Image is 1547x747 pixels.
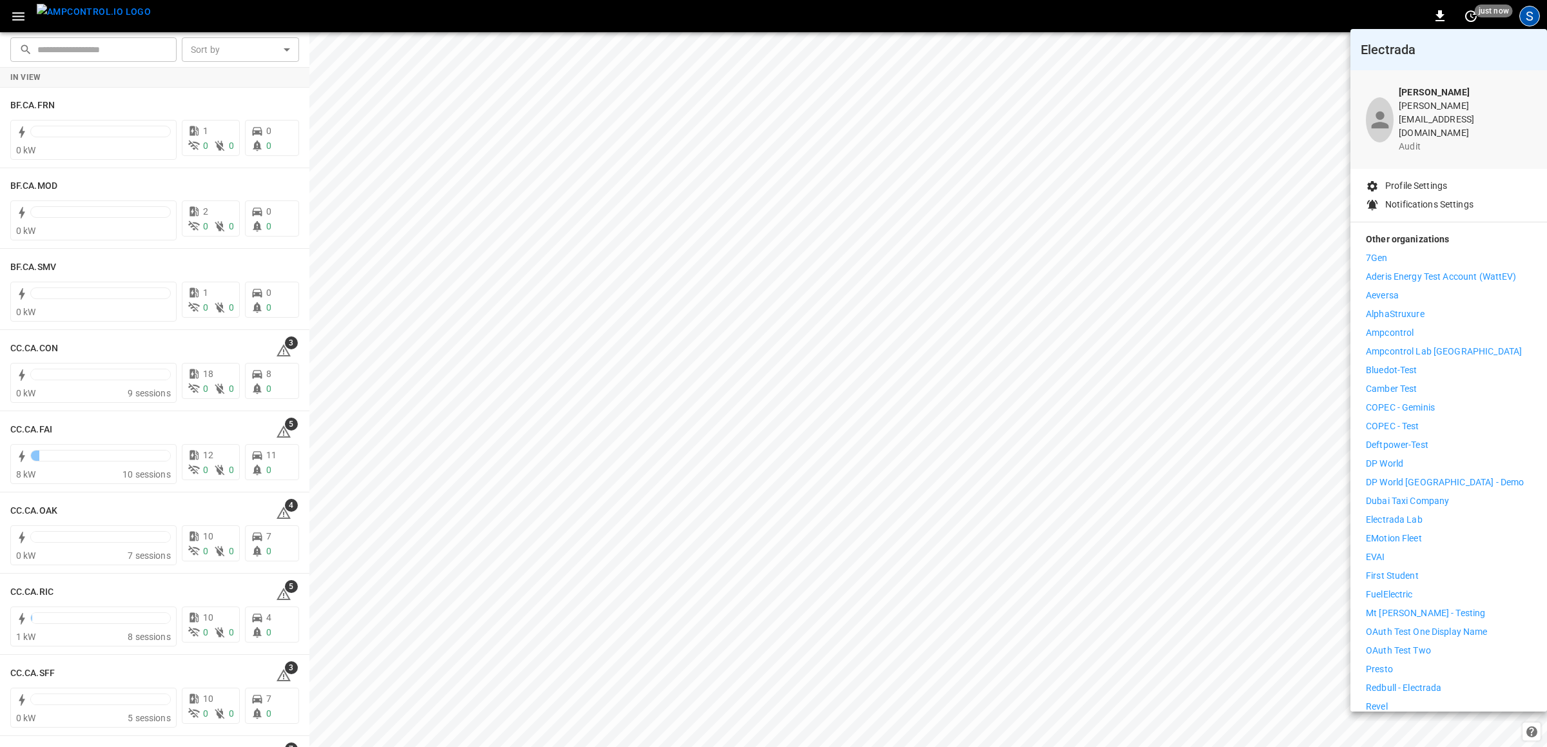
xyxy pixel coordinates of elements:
[1366,494,1449,508] p: Dubai Taxi Company
[1366,663,1393,676] p: Presto
[1366,307,1425,321] p: AlphaStruxure
[1366,476,1524,489] p: DP World [GEOGRAPHIC_DATA] - Demo
[1361,39,1537,60] h6: Electrada
[1366,644,1431,657] p: OAuth Test Two
[1366,401,1435,414] p: COPEC - Geminis
[1399,140,1532,153] p: audit
[1366,625,1488,639] p: OAuth Test One Display Name
[1366,364,1417,377] p: Bluedot-Test
[1366,513,1423,527] p: Electrada Lab
[1366,532,1422,545] p: eMotion Fleet
[1366,457,1403,471] p: DP World
[1366,345,1522,358] p: Ampcontrol Lab [GEOGRAPHIC_DATA]
[1366,289,1399,302] p: Aeversa
[1385,179,1447,193] p: Profile Settings
[1385,198,1474,211] p: Notifications Settings
[1366,681,1442,695] p: Redbull - Electrada
[1366,588,1413,601] p: FuelElectric
[1366,233,1532,251] p: Other organizations
[1366,251,1388,265] p: 7Gen
[1366,420,1419,433] p: COPEC - Test
[1366,569,1419,583] p: First Student
[1366,550,1385,564] p: EVAI
[1366,270,1517,284] p: Aderis Energy Test Account (WattEV)
[1366,438,1428,452] p: Deftpower-Test
[1366,326,1414,340] p: Ampcontrol
[1366,700,1388,713] p: Revel
[1399,87,1470,97] b: [PERSON_NAME]
[1366,606,1485,620] p: Mt [PERSON_NAME] - Testing
[1366,97,1394,142] div: profile-icon
[1366,382,1417,396] p: Camber Test
[1399,99,1532,140] p: [PERSON_NAME][EMAIL_ADDRESS][DOMAIN_NAME]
